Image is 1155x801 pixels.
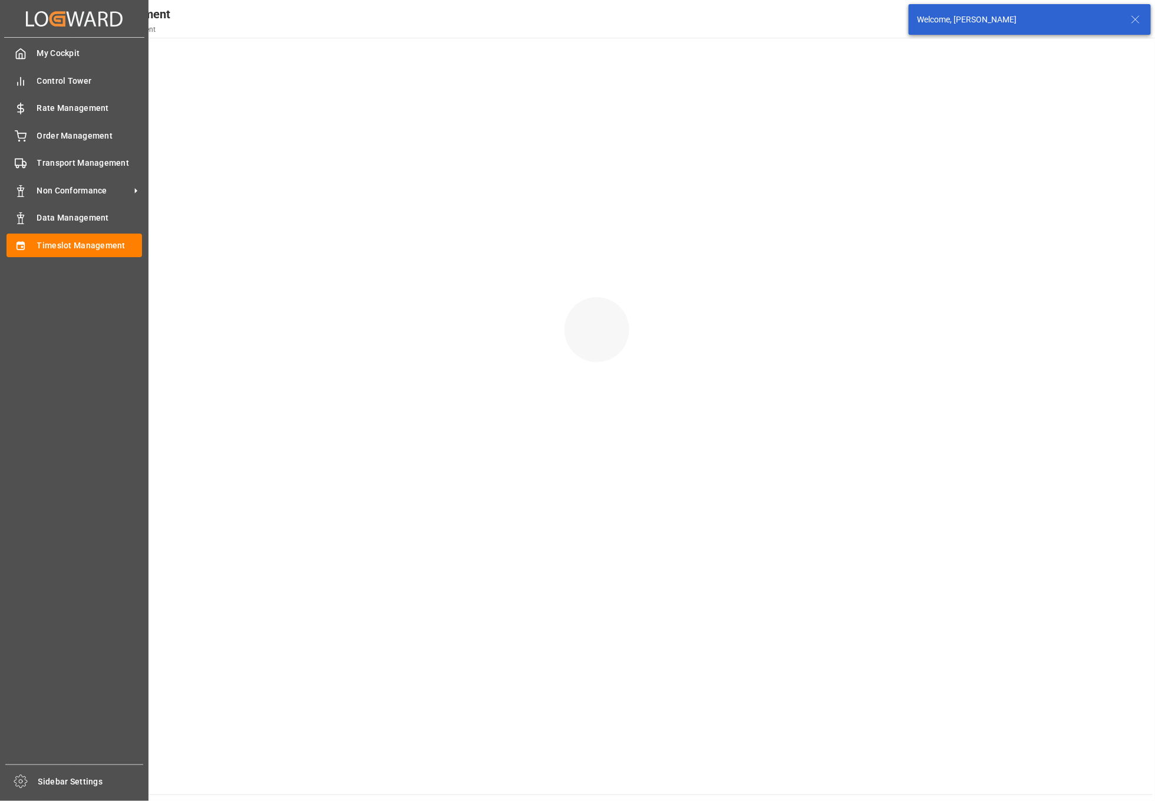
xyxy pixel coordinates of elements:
[917,14,1120,26] div: Welcome, [PERSON_NAME]
[6,69,142,92] a: Control Tower
[37,130,143,142] span: Order Management
[37,239,143,252] span: Timeslot Management
[37,47,143,60] span: My Cockpit
[6,152,142,175] a: Transport Management
[37,102,143,114] span: Rate Management
[6,42,142,65] a: My Cockpit
[37,212,143,224] span: Data Management
[6,206,142,229] a: Data Management
[37,75,143,87] span: Control Tower
[38,776,144,788] span: Sidebar Settings
[6,97,142,120] a: Rate Management
[6,124,142,147] a: Order Management
[37,157,143,169] span: Transport Management
[37,185,130,197] span: Non Conformance
[6,234,142,257] a: Timeslot Management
